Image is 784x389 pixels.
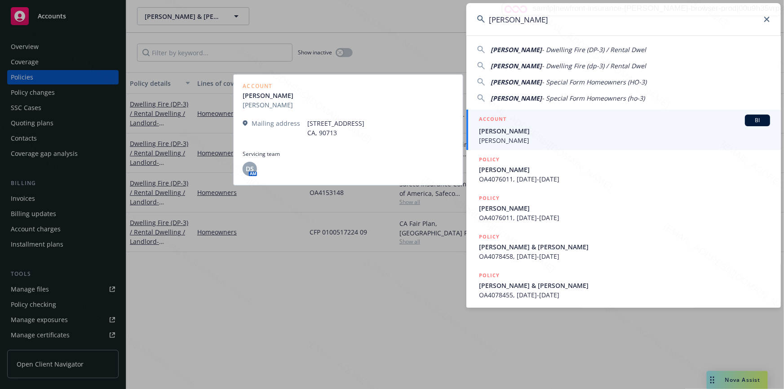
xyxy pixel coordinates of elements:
[466,266,781,305] a: POLICY[PERSON_NAME] & [PERSON_NAME]OA4078455, [DATE]-[DATE]
[479,136,770,145] span: [PERSON_NAME]
[479,203,770,213] span: [PERSON_NAME]
[479,213,770,222] span: OA4076011, [DATE]-[DATE]
[466,3,781,35] input: Search...
[479,281,770,290] span: [PERSON_NAME] & [PERSON_NAME]
[479,252,770,261] span: OA4078458, [DATE]-[DATE]
[466,227,781,266] a: POLICY[PERSON_NAME] & [PERSON_NAME]OA4078458, [DATE]-[DATE]
[479,290,770,300] span: OA4078455, [DATE]-[DATE]
[479,174,770,184] span: OA4076011, [DATE]-[DATE]
[749,116,766,124] span: BI
[491,94,542,102] span: [PERSON_NAME]
[479,155,500,164] h5: POLICY
[479,242,770,252] span: [PERSON_NAME] & [PERSON_NAME]
[479,126,770,136] span: [PERSON_NAME]
[542,45,646,54] span: - Dwelling Fire (DP-3) / Rental Dwel
[542,62,646,70] span: - Dwelling Fire (dp-3) / Rental Dwel
[491,62,542,70] span: [PERSON_NAME]
[491,45,542,54] span: [PERSON_NAME]
[479,165,770,174] span: [PERSON_NAME]
[479,115,506,125] h5: ACCOUNT
[542,78,647,86] span: - Special Form Homeowners (HO-3)
[479,271,500,280] h5: POLICY
[466,150,781,189] a: POLICY[PERSON_NAME]OA4076011, [DATE]-[DATE]
[542,94,645,102] span: - Special Form Homeowners (ho-3)
[479,232,500,241] h5: POLICY
[466,110,781,150] a: ACCOUNTBI[PERSON_NAME][PERSON_NAME]
[491,78,542,86] span: [PERSON_NAME]
[479,194,500,203] h5: POLICY
[466,189,781,227] a: POLICY[PERSON_NAME]OA4076011, [DATE]-[DATE]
